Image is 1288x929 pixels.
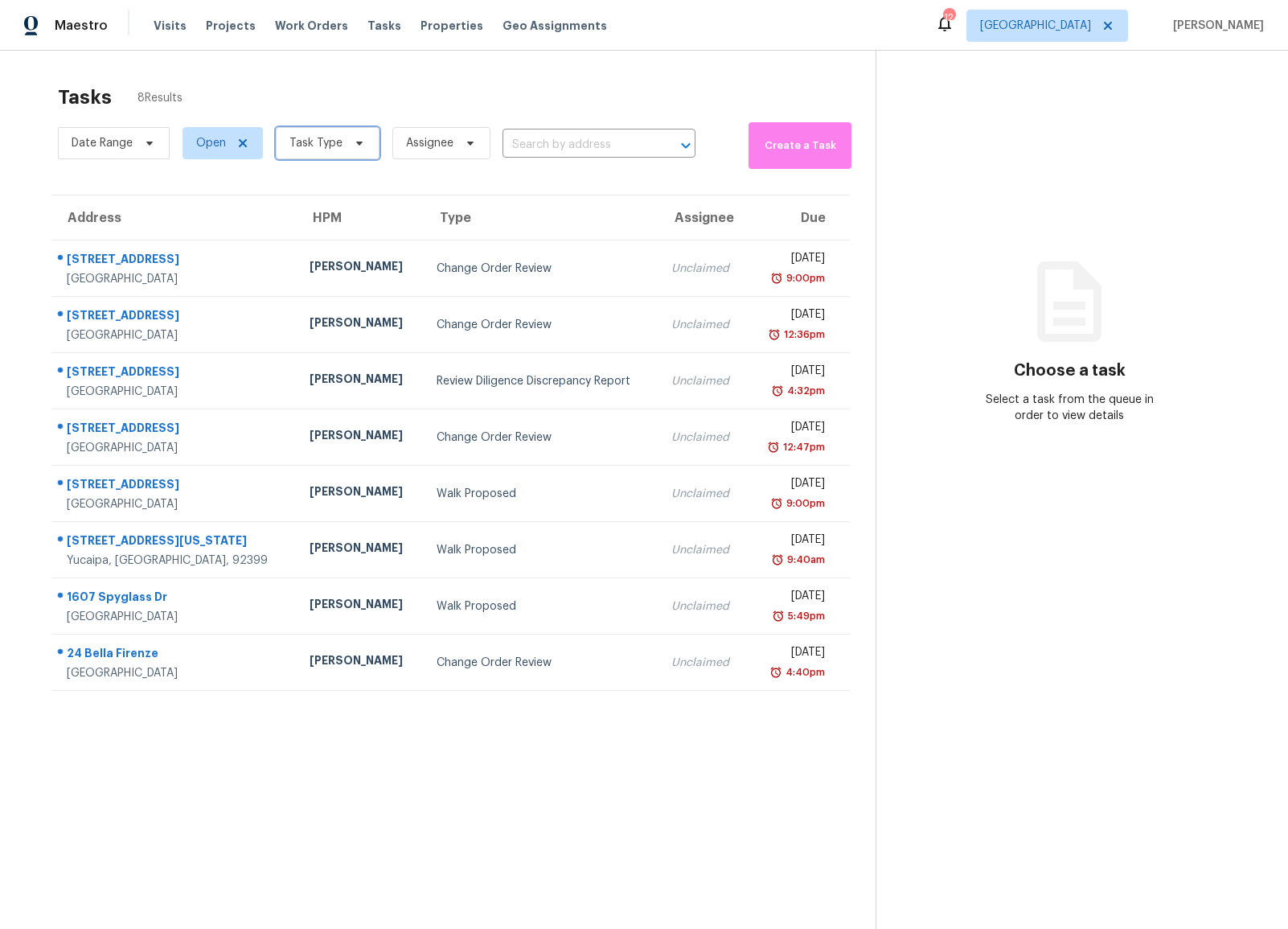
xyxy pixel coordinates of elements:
span: Geo Assignments [502,18,607,34]
div: Unclaimed [671,486,735,502]
span: Work Orders [275,18,348,34]
th: HPM [297,195,424,240]
div: [PERSON_NAME] [310,314,411,335]
div: 9:00pm [783,495,825,512]
span: Visits [154,18,187,34]
div: Change Order Review [437,430,646,446]
button: Open [675,134,697,157]
div: [STREET_ADDRESS] [67,476,284,496]
div: 5:49pm [785,608,825,624]
th: Assignee [658,195,748,240]
div: [DATE] [761,250,825,270]
div: [GEOGRAPHIC_DATA] [67,384,284,400]
div: [STREET_ADDRESS][US_STATE] [67,532,284,553]
div: [GEOGRAPHIC_DATA] [67,496,284,512]
img: Overdue Alarm Icon [772,608,785,624]
div: [PERSON_NAME] [310,371,411,391]
div: [GEOGRAPHIC_DATA] [67,327,284,343]
button: Create a Task [749,122,851,169]
div: [DATE] [761,588,825,608]
div: Unclaimed [671,598,735,615]
div: [DATE] [761,644,825,664]
div: Unclaimed [671,261,735,277]
div: Select a task from the queue in order to view details [973,392,1166,424]
img: Overdue Alarm Icon [771,383,784,399]
div: Unclaimed [671,373,735,389]
div: Unclaimed [671,655,735,671]
span: Assignee [406,135,453,151]
div: 9:00pm [783,270,825,286]
th: Type [424,195,658,240]
div: Unclaimed [671,542,735,558]
div: Walk Proposed [437,486,646,502]
div: [PERSON_NAME] [310,258,411,278]
div: [GEOGRAPHIC_DATA] [67,609,284,625]
img: Overdue Alarm Icon [769,664,782,680]
img: Overdue Alarm Icon [770,270,783,286]
div: [STREET_ADDRESS] [67,420,284,440]
img: Overdue Alarm Icon [767,439,780,455]
div: [STREET_ADDRESS] [67,307,284,327]
div: [PERSON_NAME] [310,540,411,560]
div: [PERSON_NAME] [310,596,411,616]
span: Maestro [55,18,108,34]
div: [DATE] [761,475,825,495]
h2: Tasks [58,89,112,105]
img: Overdue Alarm Icon [771,552,784,568]
div: Walk Proposed [437,598,646,615]
div: Unclaimed [671,317,735,333]
th: Due [748,195,850,240]
span: 8 Results [137,90,183,106]
input: Search by address [502,133,650,158]
div: Walk Proposed [437,542,646,558]
th: Address [51,195,297,240]
div: 24 Bella Firenze [67,645,284,665]
span: Create a Task [757,137,843,155]
div: Change Order Review [437,317,646,333]
div: Review Diligence Discrepancy Report [437,373,646,389]
div: [DATE] [761,363,825,383]
div: [DATE] [761,532,825,552]
span: Date Range [72,135,133,151]
div: [PERSON_NAME] [310,427,411,447]
div: [DATE] [761,306,825,327]
div: 1607 Spyglass Dr [67,589,284,609]
div: Change Order Review [437,655,646,671]
div: 12 [943,10,954,26]
span: [GEOGRAPHIC_DATA] [980,18,1091,34]
div: 9:40am [784,552,825,568]
div: 4:40pm [782,664,825,680]
div: [DATE] [761,419,825,439]
div: [PERSON_NAME] [310,483,411,504]
span: Task Type [289,135,343,151]
div: 4:32pm [784,383,825,399]
div: [STREET_ADDRESS] [67,251,284,271]
div: 12:47pm [780,439,825,455]
div: Unclaimed [671,430,735,446]
span: Tasks [367,20,401,31]
h3: Choose a task [1014,363,1126,379]
div: 12:36pm [781,327,825,343]
span: Properties [420,18,483,34]
div: [GEOGRAPHIC_DATA] [67,271,284,287]
div: [GEOGRAPHIC_DATA] [67,665,284,681]
span: [PERSON_NAME] [1167,18,1264,34]
div: Yucaipa, [GEOGRAPHIC_DATA], 92399 [67,553,284,569]
img: Overdue Alarm Icon [768,327,781,343]
div: Change Order Review [437,261,646,277]
div: [STREET_ADDRESS] [67,364,284,384]
span: Open [196,135,226,151]
div: [PERSON_NAME] [310,652,411,672]
span: Projects [206,18,256,34]
div: [GEOGRAPHIC_DATA] [67,440,284,456]
img: Overdue Alarm Icon [770,495,783,512]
